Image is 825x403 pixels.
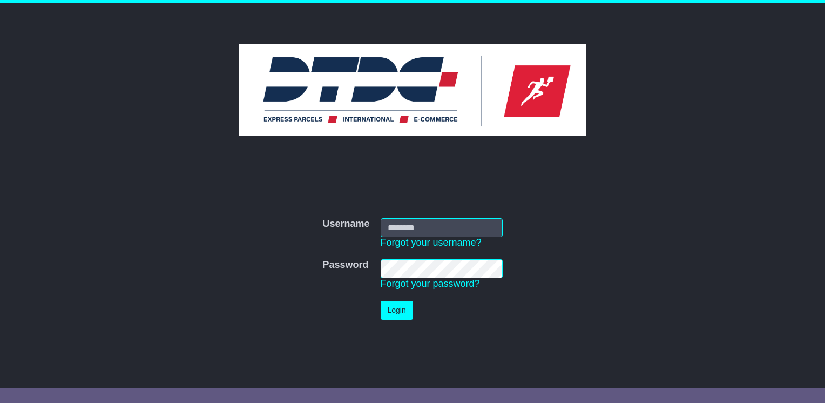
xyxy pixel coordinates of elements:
[381,278,480,289] a: Forgot your password?
[322,218,369,230] label: Username
[322,259,368,271] label: Password
[381,301,413,320] button: Login
[381,237,482,248] a: Forgot your username?
[239,44,586,136] img: DTDC Australia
